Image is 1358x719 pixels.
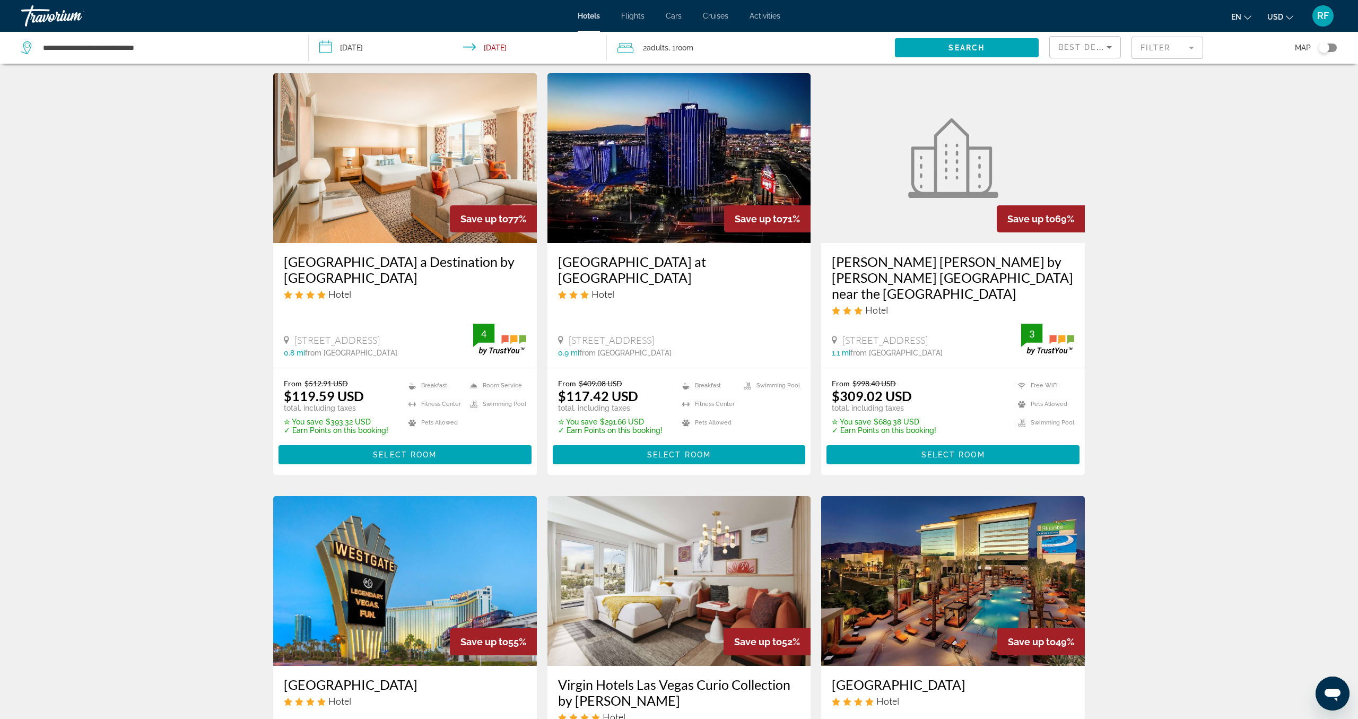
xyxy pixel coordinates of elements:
button: Check-in date: Dec 30, 2025 Check-out date: Jan 2, 2026 [309,32,607,64]
img: Hotel image [273,73,537,243]
span: RF [1317,11,1329,21]
span: from [GEOGRAPHIC_DATA] [579,349,672,357]
div: 69% [997,205,1085,232]
div: 3 [1021,327,1042,340]
span: USD [1267,13,1283,21]
span: Save up to [460,636,508,647]
h3: [GEOGRAPHIC_DATA] [832,677,1074,692]
div: 3 star Hotel [832,304,1074,316]
li: Swimming Pool [465,397,526,411]
a: Cruises [703,12,728,20]
p: total, including taxes [284,404,388,412]
span: from [GEOGRAPHIC_DATA] [850,349,943,357]
li: Fitness Center [403,397,465,411]
span: Hotel [591,288,614,300]
span: 0.8 mi [284,349,305,357]
div: 55% [450,628,537,655]
span: , 1 [668,40,693,55]
span: ✮ You save [558,418,597,426]
del: $998.40 USD [852,379,896,388]
span: 0.9 mi [558,349,579,357]
a: Virgin Hotels Las Vegas Curio Collection by [PERSON_NAME] [558,677,800,708]
button: Select Room [278,445,532,464]
ins: $119.59 USD [284,388,364,404]
div: 4 star Hotel [832,695,1074,707]
li: Breakfast [403,379,465,392]
img: trustyou-badge.svg [1021,324,1074,355]
p: ✓ Earn Points on this booking! [558,426,663,435]
li: Pets Allowed [1013,397,1074,411]
div: 4 star Hotel [284,288,526,300]
span: [STREET_ADDRESS] [569,334,654,346]
span: Cars [666,12,682,20]
span: Hotel [865,304,888,316]
p: $393.32 USD [284,418,388,426]
h3: [PERSON_NAME] [PERSON_NAME] by [PERSON_NAME] [GEOGRAPHIC_DATA] near the [GEOGRAPHIC_DATA] [832,254,1074,301]
del: $409.08 USD [579,379,622,388]
h3: [GEOGRAPHIC_DATA] a Destination by [GEOGRAPHIC_DATA] [284,254,526,285]
span: Hotel [328,695,351,707]
span: ✮ You save [284,418,323,426]
button: Travelers: 2 adults, 0 children [607,32,894,64]
li: Swimming Pool [1013,416,1074,429]
button: Select Room [826,445,1080,464]
span: Save up to [1007,213,1055,224]
img: Hotel image [273,496,537,666]
span: Select Room [921,451,985,459]
div: 4 [473,327,494,340]
button: Filter [1131,36,1203,59]
p: $291.66 USD [558,418,663,426]
h3: [GEOGRAPHIC_DATA] [284,677,526,692]
span: [STREET_ADDRESS] [842,334,928,346]
li: Free WiFi [1013,379,1074,392]
span: Select Room [647,451,711,459]
ins: $309.02 USD [832,388,912,404]
span: from [GEOGRAPHIC_DATA] [305,349,397,357]
div: 71% [724,205,811,232]
a: Select Room [278,448,532,460]
span: Save up to [735,213,782,224]
a: Hotel image [547,73,811,243]
div: 52% [724,628,811,655]
span: [STREET_ADDRESS] [294,334,380,346]
a: Activities [750,12,780,20]
button: Select Room [553,445,806,464]
span: Adults [647,44,668,52]
img: trustyou-badge.svg [473,324,526,355]
button: Search [895,38,1039,57]
li: Breakfast [677,379,738,392]
span: Hotel [328,288,351,300]
span: 1.1 mi [832,349,850,357]
p: ✓ Earn Points on this booking! [284,426,388,435]
span: Save up to [460,213,508,224]
span: Room [675,44,693,52]
a: Select Room [553,448,806,460]
a: Hotels [578,12,600,20]
a: [GEOGRAPHIC_DATA] at [GEOGRAPHIC_DATA] [558,254,800,285]
iframe: Button to launch messaging window [1316,677,1350,711]
span: Search [948,44,985,52]
span: Map [1295,40,1311,55]
button: Change language [1231,9,1251,24]
button: Change currency [1267,9,1293,24]
span: Save up to [734,636,782,647]
span: 2 [643,40,668,55]
span: Save up to [1008,636,1056,647]
li: Fitness Center [677,397,738,411]
a: Flights [621,12,645,20]
img: Hotel image [547,496,811,666]
span: From [558,379,576,388]
li: Room Service [465,379,526,392]
button: Toggle map [1311,43,1337,53]
li: Swimming Pool [738,379,800,392]
p: total, including taxes [832,404,936,412]
li: Pets Allowed [403,416,465,429]
img: Hotel image [821,496,1085,666]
